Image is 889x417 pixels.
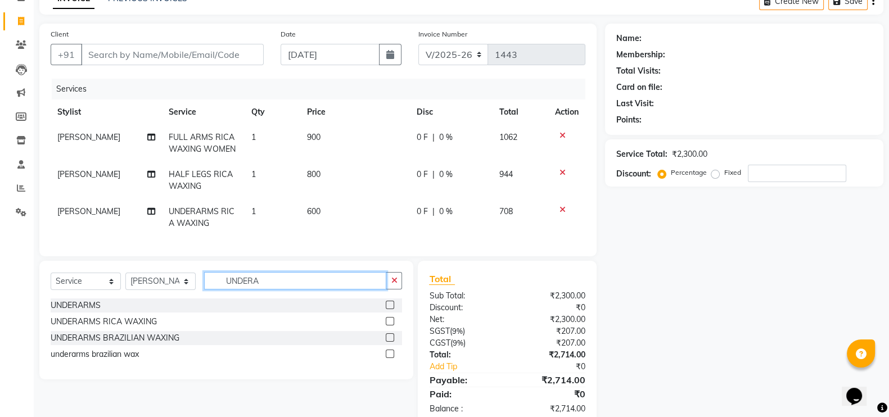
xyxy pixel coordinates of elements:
[421,314,507,325] div: Net:
[507,349,594,361] div: ₹2,714.00
[616,49,665,61] div: Membership:
[162,99,245,125] th: Service
[421,373,507,387] div: Payable:
[452,338,463,347] span: 9%
[507,314,594,325] div: ₹2,300.00
[421,361,521,373] a: Add Tip
[57,169,120,179] span: [PERSON_NAME]
[432,169,435,180] span: |
[169,206,234,228] span: UNDERARMS RICA WAXING
[421,325,507,337] div: ( )
[421,337,507,349] div: ( )
[429,326,449,336] span: SGST
[522,361,594,373] div: ₹0
[429,273,455,285] span: Total
[169,169,233,191] span: HALF LEGS RICA WAXING
[507,337,594,349] div: ₹207.00
[724,167,741,178] label: Fixed
[307,132,321,142] span: 900
[51,348,139,360] div: underarms brazilian wax
[417,169,428,180] span: 0 F
[616,114,642,126] div: Points:
[493,99,548,125] th: Total
[452,327,462,336] span: 9%
[507,302,594,314] div: ₹0
[421,403,507,415] div: Balance :
[616,148,667,160] div: Service Total:
[51,316,157,328] div: UNDERARMS RICA WAXING
[421,290,507,302] div: Sub Total:
[616,33,642,44] div: Name:
[57,206,120,216] span: [PERSON_NAME]
[432,132,435,143] span: |
[439,206,453,217] span: 0 %
[57,132,120,142] span: [PERSON_NAME]
[439,169,453,180] span: 0 %
[52,79,594,99] div: Services
[51,300,101,311] div: UNDERARMS
[507,325,594,337] div: ₹207.00
[81,44,264,65] input: Search by Name/Mobile/Email/Code
[421,387,507,401] div: Paid:
[507,387,594,401] div: ₹0
[245,99,300,125] th: Qty
[616,65,661,77] div: Total Visits:
[51,99,162,125] th: Stylist
[417,132,428,143] span: 0 F
[251,132,256,142] span: 1
[307,206,321,216] span: 600
[251,169,256,179] span: 1
[51,44,82,65] button: +91
[204,272,386,289] input: Search or Scan
[169,132,236,154] span: FULL ARMS RICA WAXING WOMEN
[418,29,467,39] label: Invoice Number
[499,206,513,216] span: 708
[300,99,410,125] th: Price
[507,373,594,387] div: ₹2,714.00
[672,148,707,160] div: ₹2,300.00
[616,168,651,180] div: Discount:
[51,332,179,344] div: UNDERARMS BRAZILIAN WAXING
[616,81,662,93] div: Card on file:
[671,167,707,178] label: Percentage
[281,29,296,39] label: Date
[51,29,69,39] label: Client
[616,98,654,110] div: Last Visit:
[548,99,585,125] th: Action
[842,372,878,406] iframe: chat widget
[421,302,507,314] div: Discount:
[410,99,493,125] th: Disc
[417,206,428,217] span: 0 F
[429,338,450,348] span: CGST
[421,349,507,361] div: Total:
[507,290,594,302] div: ₹2,300.00
[307,169,321,179] span: 800
[439,132,453,143] span: 0 %
[499,169,513,179] span: 944
[507,403,594,415] div: ₹2,714.00
[432,206,435,217] span: |
[251,206,256,216] span: 1
[499,132,517,142] span: 1062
